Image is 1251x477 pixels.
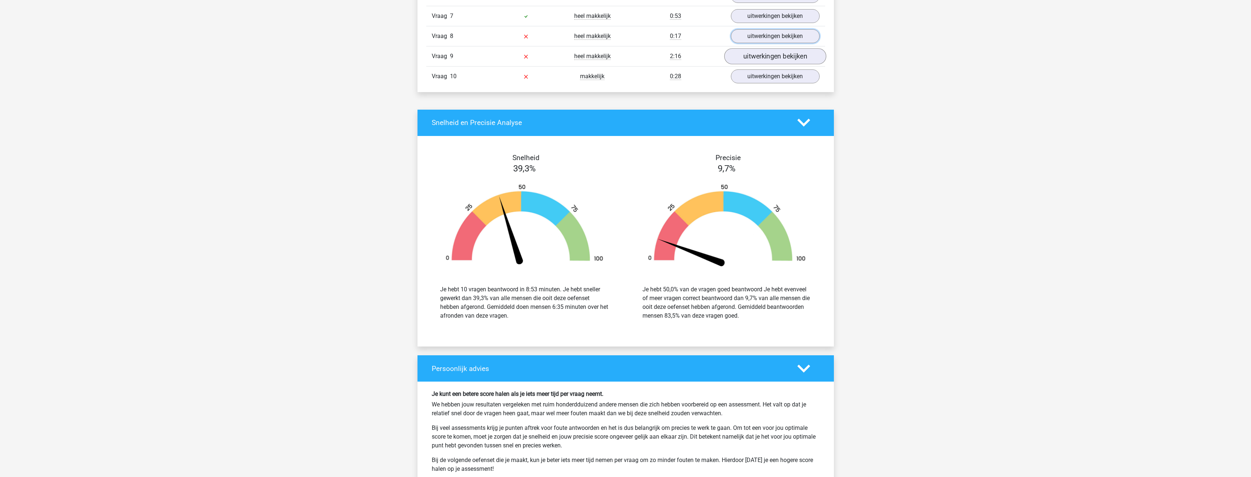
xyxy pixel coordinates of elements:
[432,424,820,450] p: Bij veel assessments krijg je punten aftrek voor foute antwoorden en het is dus belangrijk om pre...
[634,154,823,162] h4: Precisie
[642,285,811,320] div: Je hebt 50,0% van de vragen goed beantwoord Je hebt evenveel of meer vragen correct beantwoord da...
[670,53,681,60] span: 2:16
[574,53,611,60] span: heel makkelijk
[432,400,820,418] p: We hebben jouw resultaten vergeleken met ruim honderdduizend andere mensen die zich hebben voorbe...
[574,33,611,40] span: heel makkelijk
[513,163,536,174] span: 39,3%
[637,184,817,268] img: 10.f31a7f3a3dd8.png
[440,285,609,320] div: Je hebt 10 vragen beantwoord in 8:53 minuten. Je hebt sneller gewerkt dan 39,3% van alle mensen d...
[450,73,457,80] span: 10
[450,12,453,19] span: 7
[731,69,820,83] a: uitwerkingen bekijken
[450,33,453,39] span: 8
[670,73,681,80] span: 0:28
[574,12,611,20] span: heel makkelijk
[670,33,681,40] span: 0:17
[724,48,826,64] a: uitwerkingen bekijken
[718,163,736,174] span: 9,7%
[580,73,604,80] span: makkelijk
[432,12,450,20] span: Vraag
[432,154,620,162] h4: Snelheid
[731,9,820,23] a: uitwerkingen bekijken
[450,53,453,60] span: 9
[670,12,681,20] span: 0:53
[432,390,820,397] h6: Je kunt een betere score halen als je iets meer tijd per vraag neemt.
[434,184,615,268] img: 39.cfb20498deeb.png
[432,52,450,61] span: Vraag
[432,118,786,127] h4: Snelheid en Precisie Analyse
[432,456,820,473] p: Bij de volgende oefenset die je maakt, kun je beter iets meer tijd nemen per vraag om zo minder f...
[731,29,820,43] a: uitwerkingen bekijken
[432,364,786,373] h4: Persoonlijk advies
[432,32,450,41] span: Vraag
[432,72,450,81] span: Vraag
